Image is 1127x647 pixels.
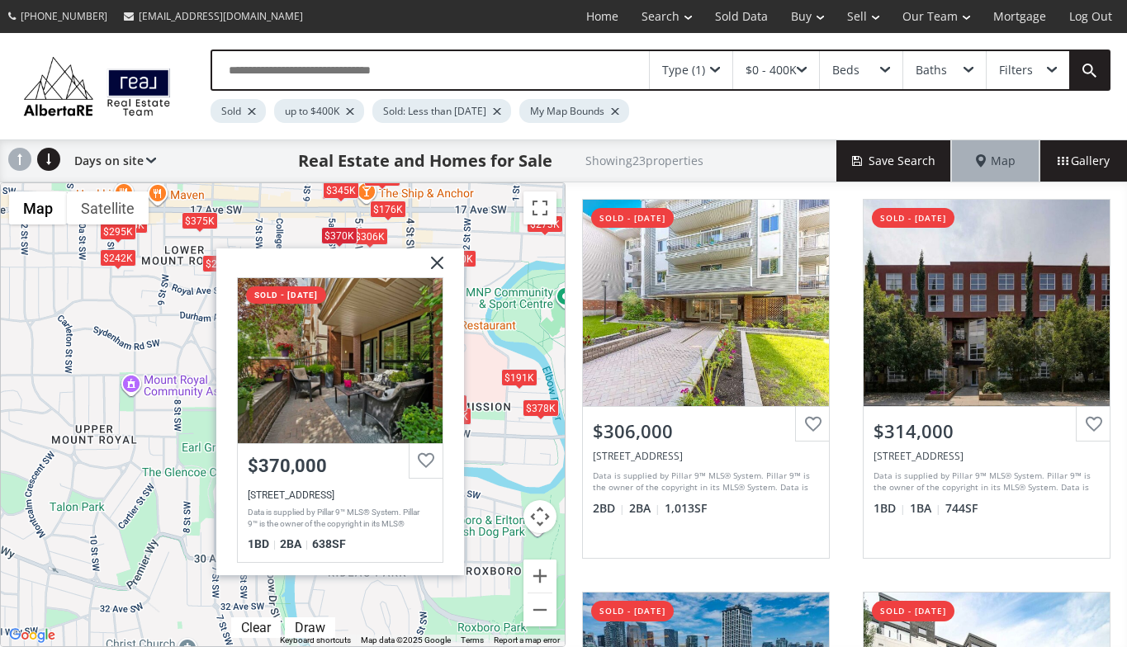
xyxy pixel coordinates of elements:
div: 315 24 Avenue SW #404, Calgary, AB T2S 3E7 [874,449,1100,463]
div: $242K [99,248,135,266]
div: Sold [211,99,266,123]
img: Logo [17,53,178,120]
button: Zoom out [523,593,556,626]
button: Toggle fullscreen view [523,191,556,224]
span: 1 BA [910,500,941,517]
div: Gallery [1039,140,1127,182]
div: $220K [322,182,358,199]
div: Click to clear. [231,620,281,635]
button: Show street map [9,191,67,224]
div: $273K [527,215,563,232]
span: Map [976,153,1016,169]
div: $345K [322,181,358,198]
div: $290K [364,169,400,187]
span: 744 SF [945,500,978,517]
div: Data is supplied by Pillar 9™ MLS® System. Pillar 9™ is the owner of the copyright in its MLS® Sy... [247,506,428,531]
h2: Showing 23 properties [585,154,703,167]
div: Baths [916,64,947,76]
span: 1 BD [874,500,906,517]
div: Click to draw. [285,620,335,635]
div: $306,000 [593,418,819,444]
div: 1730 5A Street SW #109, Calgary, AB T2S 2E9 [237,277,442,442]
div: $306K [351,227,387,244]
div: $191K [500,369,537,386]
div: $240K [201,255,238,272]
div: Data is supplied by Pillar 9™ MLS® System. Pillar 9™ is the owner of the copyright in its MLS® Sy... [874,470,1096,494]
div: Clear [237,620,275,635]
div: Days on site [66,140,156,182]
span: Gallery [1058,153,1110,169]
span: 2 BA [279,536,307,550]
button: Zoom in [523,560,556,593]
div: $176K [369,200,405,217]
a: sold - [DATE]$370,000[STREET_ADDRESS]Data is supplied by Pillar 9™ MLS® System. Pillar 9™ is the ... [236,276,443,563]
div: Filters [999,64,1033,76]
span: [EMAIL_ADDRESS][DOMAIN_NAME] [139,9,303,23]
span: 2 BA [629,500,661,517]
img: x.svg [410,248,451,289]
div: $185K [434,408,471,425]
img: Google [5,625,59,646]
div: $370,000 [247,455,432,475]
div: My Map Bounds [519,99,629,123]
div: $378K [523,399,559,416]
div: $314,000 [874,418,1100,444]
div: Beds [832,64,859,76]
span: [PHONE_NUMBER] [21,9,107,23]
div: Type (1) [662,64,705,76]
div: Map [952,140,1039,182]
a: [EMAIL_ADDRESS][DOMAIN_NAME] [116,1,311,31]
div: $290K+ [425,394,467,412]
span: 638 SF [311,536,345,550]
div: $400K [439,250,476,267]
span: 2 BD [593,500,625,517]
div: $315K [111,216,147,234]
div: sold - [DATE] [245,286,325,303]
div: Data is supplied by Pillar 9™ MLS® System. Pillar 9™ is the owner of the copyright in its MLS® Sy... [593,470,815,494]
button: Keyboard shortcuts [280,635,351,646]
a: Open this area in Google Maps (opens a new window) [5,625,59,646]
div: 545 18 Avenue SW #109, Calgary, AB T2S 0C6 [593,449,819,463]
div: $370K [320,226,357,243]
a: sold - [DATE]$314,000[STREET_ADDRESS]Data is supplied by Pillar 9™ MLS® System. Pillar 9™ is the ... [846,182,1127,575]
button: Show satellite imagery [67,191,149,224]
a: sold - [DATE]$306,000[STREET_ADDRESS]Data is supplied by Pillar 9™ MLS® System. Pillar 9™ is the ... [566,182,846,575]
div: Sold: Less than [DATE] [372,99,511,123]
div: $0 - 400K [746,64,797,76]
div: Draw [291,620,329,635]
div: $375K [182,211,218,229]
div: $295K [100,222,136,239]
div: up to $400K [274,99,364,123]
button: Save Search [836,140,952,182]
span: 1 BD [247,536,275,550]
div: 1730 5A Street SW #109, Calgary, AB T2S 2E9 [247,489,432,500]
span: Map data ©2025 Google [361,635,451,645]
h1: Real Estate and Homes for Sale [298,149,552,172]
button: Map camera controls [523,500,556,533]
a: Terms [461,635,484,645]
a: Report a map error [494,635,560,645]
span: 1,013 SF [665,500,707,517]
